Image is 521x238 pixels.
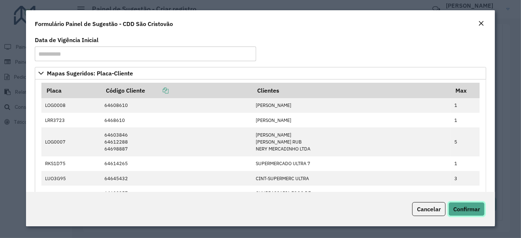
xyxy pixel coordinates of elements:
[450,171,480,186] td: 3
[450,83,480,98] th: Max
[41,83,101,98] th: Placa
[41,171,101,186] td: LUO3G95
[252,156,450,171] td: SUPERMERCADO ULTRA 7
[450,156,480,171] td: 1
[101,186,252,207] td: 64608257 6466391
[417,205,441,213] span: Cancelar
[478,21,484,26] em: Fechar
[101,98,252,113] td: 64608610
[450,127,480,156] td: 5
[101,83,252,98] th: Código Cliente
[41,156,101,171] td: RKS1D75
[252,127,450,156] td: [PERSON_NAME] [PERSON_NAME] RUB NERY MERCADINHO LTDA
[47,70,133,76] span: Mapas Sugeridos: Placa-Cliente
[41,186,101,207] td: LOH8637
[252,113,450,127] td: [PERSON_NAME]
[252,98,450,113] td: [PERSON_NAME]
[252,83,450,98] th: Clientes
[252,171,450,186] td: CINT-SUPERMERC ULTRA
[35,36,99,44] label: Data de Vigência Inicial
[450,113,480,127] td: 1
[101,171,252,186] td: 64645432
[453,205,480,213] span: Confirmar
[101,127,252,156] td: 64603846 64612288 64698887
[450,186,480,207] td: 5
[41,127,101,156] td: LOG0007
[41,98,101,113] td: LOG0008
[41,113,101,127] td: LRR3723
[450,98,480,113] td: 1
[101,113,252,127] td: 6468610
[35,67,486,79] a: Mapas Sugeridos: Placa-Cliente
[35,19,173,28] h4: Formulário Painel de Sugestão - CDD São Cristovão
[101,156,252,171] td: 64614265
[476,19,486,29] button: Close
[412,202,446,216] button: Cancelar
[448,202,485,216] button: Confirmar
[145,87,169,94] a: Copiar
[252,186,450,207] td: CHURRASCARIA FOGO DE OP MERCADO FIEL 2003 LTDA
